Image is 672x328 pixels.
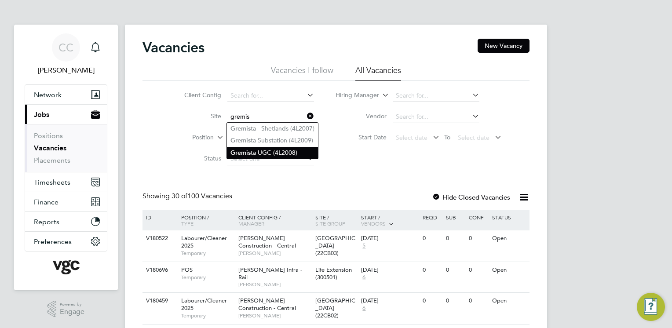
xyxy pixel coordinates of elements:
[490,210,528,225] div: Status
[14,25,118,290] nav: Main navigation
[444,262,467,278] div: 0
[444,293,467,309] div: 0
[142,192,234,201] div: Showing
[172,192,187,200] span: 30 of
[361,220,386,227] span: Vendors
[393,90,479,102] input: Search for...
[144,293,175,309] div: V180459
[171,112,221,120] label: Site
[355,65,401,81] li: All Vacancies
[47,301,85,317] a: Powered byEngage
[238,234,296,249] span: [PERSON_NAME] Construction - Central
[144,210,175,225] div: ID
[336,112,387,120] label: Vendor
[238,281,311,288] span: [PERSON_NAME]
[25,85,107,104] button: Network
[236,210,313,231] div: Client Config /
[175,210,236,231] div: Position /
[230,149,251,157] b: Gremis
[227,123,318,135] li: ta - Shetlands (4L2007)
[238,266,302,281] span: [PERSON_NAME] Infra - Rail
[490,262,528,278] div: Open
[420,293,443,309] div: 0
[25,172,107,192] button: Timesheets
[34,237,72,246] span: Preferences
[230,125,251,132] b: Gremis
[432,193,510,201] label: Hide Closed Vacancies
[25,33,107,76] a: CC[PERSON_NAME]
[25,260,107,274] a: Go to home page
[336,133,387,141] label: Start Date
[227,135,318,146] li: ta Substation (4L2009)
[315,266,352,281] span: Life Extension (300501)
[34,91,62,99] span: Network
[467,230,489,247] div: 0
[490,293,528,309] div: Open
[315,234,355,257] span: [GEOGRAPHIC_DATA] (22CB03)
[393,111,479,123] input: Search for...
[420,230,443,247] div: 0
[467,210,489,225] div: Conf
[53,260,80,274] img: vgcgroup-logo-retina.png
[25,65,107,76] span: Connor Campbell
[329,91,379,100] label: Hiring Manager
[142,39,205,56] h2: Vacancies
[25,232,107,251] button: Preferences
[238,312,311,319] span: [PERSON_NAME]
[420,210,443,225] div: Reqd
[34,156,70,164] a: Placements
[181,297,227,312] span: Labourer/Cleaner 2025
[181,234,227,249] span: Labourer/Cleaner 2025
[313,210,359,231] div: Site /
[442,131,453,143] span: To
[25,124,107,172] div: Jobs
[238,220,264,227] span: Manager
[25,105,107,124] button: Jobs
[34,144,66,152] a: Vacancies
[467,262,489,278] div: 0
[60,308,84,316] span: Engage
[144,230,175,247] div: V180522
[34,218,59,226] span: Reports
[238,250,311,257] span: [PERSON_NAME]
[172,192,232,200] span: 100 Vacancies
[490,230,528,247] div: Open
[58,42,73,53] span: CC
[181,250,234,257] span: Temporary
[171,154,221,162] label: Status
[34,178,70,186] span: Timesheets
[361,242,367,250] span: 5
[25,192,107,211] button: Finance
[181,312,234,319] span: Temporary
[361,266,418,274] div: [DATE]
[361,297,418,305] div: [DATE]
[171,91,221,99] label: Client Config
[361,274,367,281] span: 6
[144,262,175,278] div: V180696
[34,198,58,206] span: Finance
[227,90,314,102] input: Search for...
[271,65,333,81] li: Vacancies I follow
[315,297,355,319] span: [GEOGRAPHIC_DATA] (22CB02)
[227,153,314,165] input: Select one
[227,147,318,159] li: ta UGC (4L2008)
[396,134,427,142] span: Select date
[25,212,107,231] button: Reports
[227,111,314,123] input: Search for...
[478,39,530,53] button: New Vacancy
[163,133,214,142] label: Position
[230,137,251,144] b: Gremis
[34,131,63,140] a: Positions
[359,210,420,232] div: Start /
[181,220,194,227] span: Type
[361,235,418,242] div: [DATE]
[34,110,49,119] span: Jobs
[181,266,193,273] span: POS
[458,134,489,142] span: Select date
[181,274,234,281] span: Temporary
[238,297,296,312] span: [PERSON_NAME] Construction - Central
[420,262,443,278] div: 0
[467,293,489,309] div: 0
[361,305,367,312] span: 6
[637,293,665,321] button: Engage Resource Center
